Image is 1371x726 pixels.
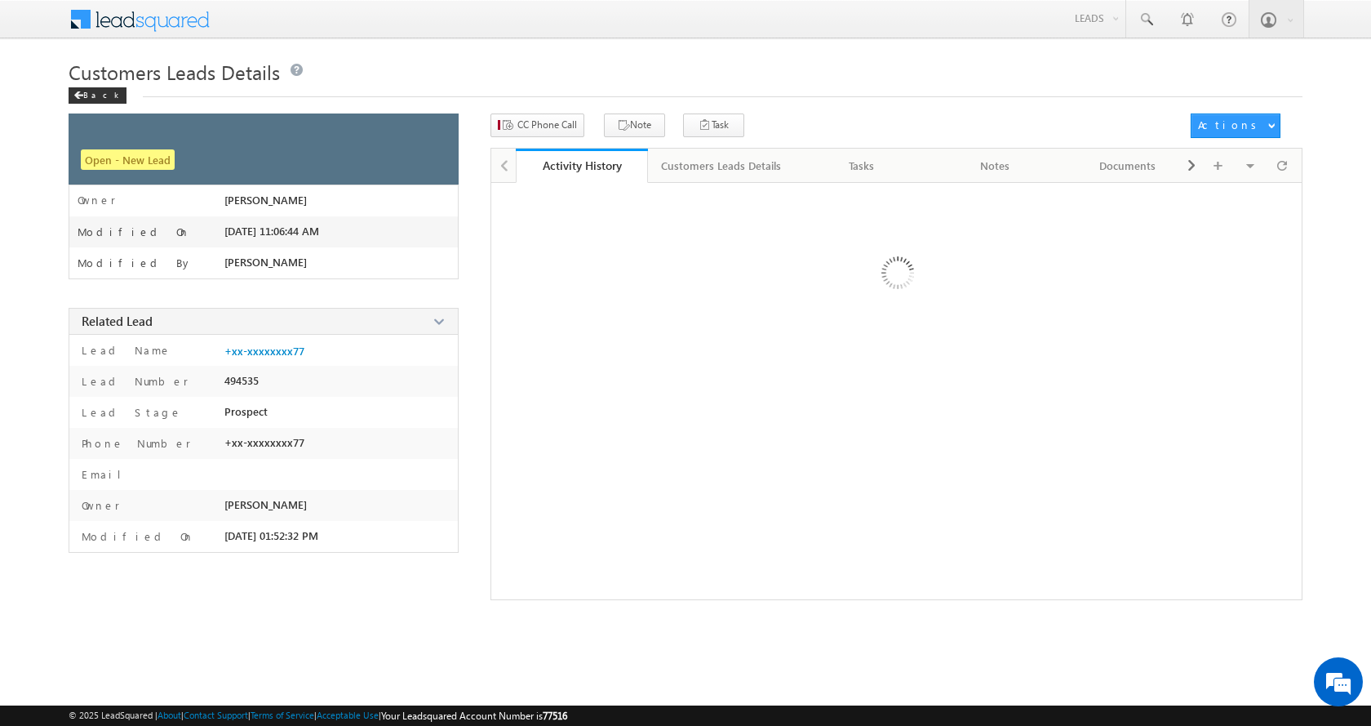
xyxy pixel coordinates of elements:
[82,313,153,329] span: Related Lead
[224,529,318,542] span: [DATE] 01:52:32 PM
[81,149,175,170] span: Open - New Lead
[317,710,379,720] a: Acceptable Use
[929,149,1062,183] a: Notes
[1075,156,1180,176] div: Documents
[78,343,171,358] label: Lead Name
[224,345,304,358] a: +xx-xxxxxxxx77
[78,225,190,238] label: Modified On
[224,256,307,269] span: [PERSON_NAME]
[78,405,182,420] label: Lead Stage
[224,194,307,207] span: [PERSON_NAME]
[796,149,929,183] a: Tasks
[490,114,584,137] button: CC Phone Call
[661,156,781,176] div: Customers Leads Details
[648,149,796,183] a: Customers Leads Details
[812,191,981,360] img: Loading ...
[224,374,259,387] span: 494535
[224,498,307,511] span: [PERSON_NAME]
[604,114,665,137] button: Note
[683,114,744,137] button: Task
[1198,118,1262,132] div: Actions
[78,374,189,389] label: Lead Number
[942,156,1047,176] div: Notes
[528,158,637,173] div: Activity History
[517,118,577,132] span: CC Phone Call
[78,498,120,513] label: Owner
[78,256,193,269] label: Modified By
[1191,114,1280,138] button: Actions
[69,708,567,724] span: © 2025 LeadSquared | | | | |
[251,710,314,720] a: Terms of Service
[78,467,134,482] label: Email
[381,710,567,722] span: Your Leadsquared Account Number is
[516,149,649,183] a: Activity History
[69,59,280,85] span: Customers Leads Details
[224,436,304,449] span: +xx-xxxxxxxx77
[224,405,268,418] span: Prospect
[69,87,126,104] div: Back
[543,710,567,722] span: 77516
[158,710,181,720] a: About
[78,529,194,544] label: Modified On
[1062,149,1195,183] a: Documents
[78,194,116,207] label: Owner
[184,710,248,720] a: Contact Support
[809,156,914,176] div: Tasks
[224,225,319,238] span: [DATE] 11:06:44 AM
[78,436,191,451] label: Phone Number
